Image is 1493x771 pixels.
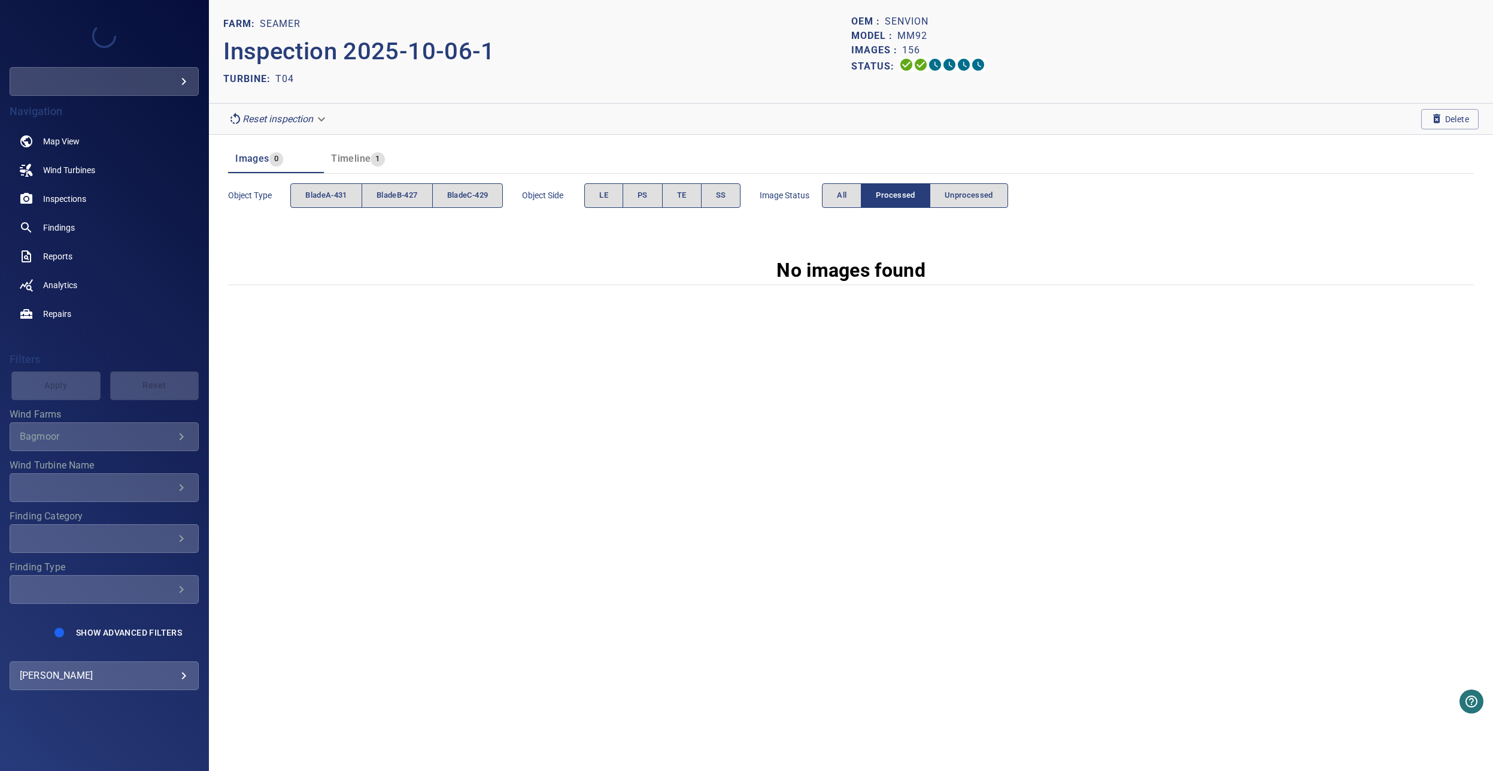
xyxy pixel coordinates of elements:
p: Senvion [885,14,928,29]
button: Delete [1421,109,1479,129]
span: All [837,189,846,202]
div: Reset inspection [223,108,332,129]
span: Analytics [43,279,77,291]
a: map noActive [10,127,199,156]
svg: Uploading 100% [899,58,914,72]
p: Inspection 2025-10-06-1 [223,34,851,69]
span: Object Side [522,189,584,201]
span: TE [677,189,687,202]
a: inspections noActive [10,185,199,213]
button: bladeC-429 [432,183,503,208]
button: LE [584,183,623,208]
svg: Classification 0% [971,58,985,72]
button: All [822,183,861,208]
span: Inspections [43,193,86,205]
div: objectSide [584,183,741,208]
div: objectType [290,183,503,208]
div: Wind Turbine Name [10,473,199,502]
button: bladeA-431 [290,183,362,208]
p: FARM: [223,17,260,31]
span: Images [235,153,269,164]
label: Finding Category [10,512,199,521]
span: LE [599,189,608,202]
button: bladeB-427 [362,183,433,208]
span: Wind Turbines [43,164,95,176]
h4: Filters [10,353,199,365]
span: PS [638,189,648,202]
span: Reports [43,250,72,262]
svg: Matching 0% [957,58,971,72]
svg: ML Processing 0% [942,58,957,72]
h4: Navigation [10,105,199,117]
a: findings noActive [10,213,199,242]
p: No images found [776,256,925,285]
button: Unprocessed [930,183,1008,208]
p: 156 [902,43,920,58]
button: PS [623,183,663,208]
button: Show Advanced Filters [69,623,189,642]
p: MM92 [897,29,927,43]
span: 0 [269,152,283,166]
span: Processed [876,189,915,202]
div: Wind Farms [10,422,199,451]
span: Findings [43,222,75,234]
div: Finding Type [10,575,199,604]
svg: Selecting 0% [928,58,942,72]
p: Status: [851,58,899,75]
p: Model : [851,29,897,43]
span: Object type [228,189,290,201]
button: TE [662,183,702,208]
a: reports noActive [10,242,199,271]
div: Finding Category [10,524,199,553]
p: Seamer [260,17,301,31]
p: T04 [275,72,294,86]
span: Show Advanced Filters [76,628,182,637]
span: bladeB-427 [377,189,418,202]
span: Image Status [760,189,822,201]
p: TURBINE: [223,72,275,86]
span: SS [716,189,726,202]
p: OEM : [851,14,885,29]
div: renewablefsdwt [10,67,199,96]
span: Repairs [43,308,71,320]
label: Wind Turbine Name [10,461,199,470]
label: Wind Farms [10,410,199,419]
em: Reset inspection [242,113,313,125]
div: imageStatus [822,183,1008,208]
span: Delete [1431,113,1469,126]
button: SS [701,183,741,208]
button: Processed [861,183,930,208]
label: Finding Type [10,563,199,572]
span: Map View [43,135,80,147]
span: Timeline [331,153,371,164]
p: Images : [851,43,902,58]
span: bladeA-431 [305,189,347,202]
a: windturbines noActive [10,156,199,185]
a: analytics noActive [10,271,199,300]
span: Unprocessed [945,189,993,202]
span: bladeC-429 [447,189,488,202]
div: [PERSON_NAME] [20,666,189,685]
span: 1 [371,152,384,166]
a: repairs noActive [10,300,199,328]
svg: Data Formatted 100% [914,58,928,72]
div: Bagmoor [20,431,174,442]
